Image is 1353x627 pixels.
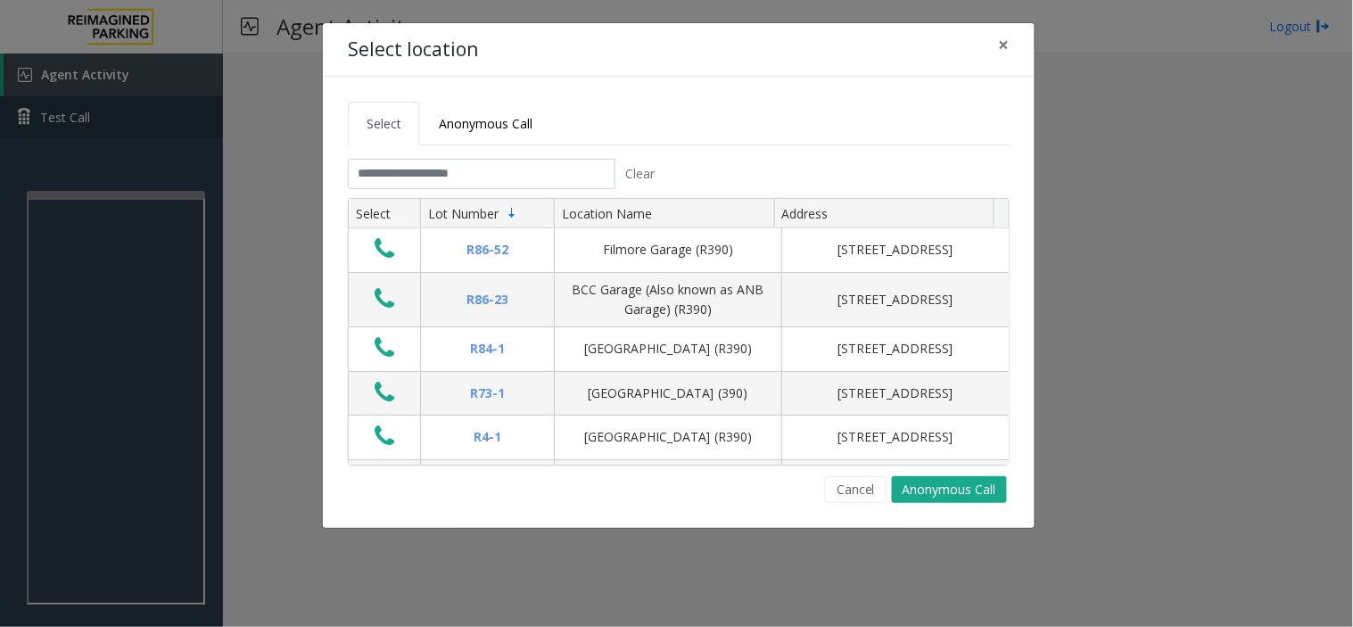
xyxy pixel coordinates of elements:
[349,199,420,229] th: Select
[565,427,771,447] div: [GEOGRAPHIC_DATA] (R390)
[565,384,771,403] div: [GEOGRAPHIC_DATA] (390)
[782,205,829,222] span: Address
[562,205,652,222] span: Location Name
[793,290,998,309] div: [STREET_ADDRESS]
[793,384,998,403] div: [STREET_ADDRESS]
[565,339,771,359] div: [GEOGRAPHIC_DATA] (R390)
[892,476,1007,503] button: Anonymous Call
[793,240,998,260] div: [STREET_ADDRESS]
[432,427,543,447] div: R4-1
[349,199,1009,465] div: Data table
[439,115,532,132] span: Anonymous Call
[367,115,401,132] span: Select
[432,290,543,309] div: R86-23
[565,240,771,260] div: Filmore Garage (R390)
[825,476,887,503] button: Cancel
[432,240,543,260] div: R86-52
[999,32,1010,57] span: ×
[348,102,1010,145] ul: Tabs
[432,339,543,359] div: R84-1
[793,427,998,447] div: [STREET_ADDRESS]
[432,384,543,403] div: R73-1
[986,23,1022,67] button: Close
[793,339,998,359] div: [STREET_ADDRESS]
[428,205,499,222] span: Lot Number
[615,159,665,189] button: Clear
[565,280,771,320] div: BCC Garage (Also known as ANB Garage) (R390)
[505,206,519,220] span: Sortable
[348,36,478,64] h4: Select location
